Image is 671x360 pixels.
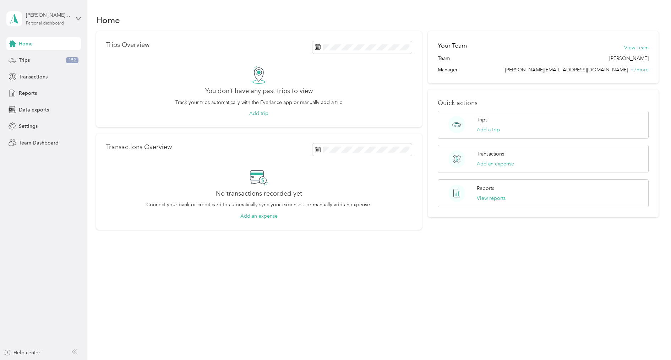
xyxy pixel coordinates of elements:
p: Connect your bank or credit card to automatically sync your expenses, or manually add an expense. [146,201,371,208]
button: Help center [4,349,40,356]
h1: Home [96,16,120,24]
span: Team [438,55,450,62]
p: Transactions Overview [106,143,172,151]
span: Reports [19,89,37,97]
h2: Your Team [438,41,467,50]
span: Trips [19,56,30,64]
h2: You don’t have any past trips to view [205,87,313,95]
span: [PERSON_NAME] [609,55,649,62]
p: Quick actions [438,99,649,107]
span: [PERSON_NAME][EMAIL_ADDRESS][DOMAIN_NAME] [505,67,628,73]
span: Manager [438,66,458,73]
span: 152 [66,57,78,64]
span: Transactions [19,73,48,81]
span: Home [19,40,33,48]
button: View Team [624,44,649,51]
p: Trips Overview [106,41,149,49]
button: Add trip [249,110,268,117]
p: Reports [477,185,494,192]
h2: No transactions recorded yet [216,190,302,197]
p: Transactions [477,150,504,158]
div: Personal dashboard [26,21,64,26]
span: + 7 more [631,67,649,73]
button: Add an expense [477,160,514,168]
p: Trips [477,116,487,124]
button: Add a trip [477,126,500,133]
span: Team Dashboard [19,139,59,147]
p: Track your trips automatically with the Everlance app or manually add a trip [175,99,343,106]
span: Settings [19,122,38,130]
button: Add an expense [240,212,278,220]
span: Data exports [19,106,49,114]
div: [PERSON_NAME] FAVR [26,11,70,19]
iframe: Everlance-gr Chat Button Frame [631,320,671,360]
button: View reports [477,195,506,202]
